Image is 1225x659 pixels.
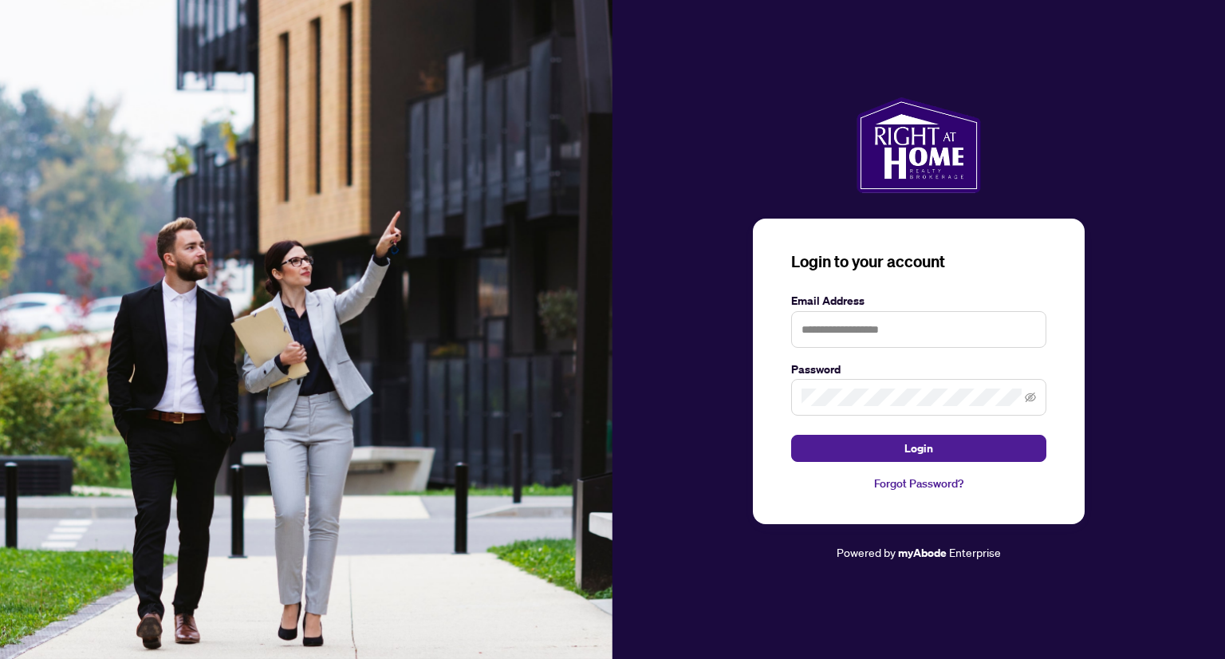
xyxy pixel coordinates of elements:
span: Enterprise [949,545,1001,559]
a: Forgot Password? [791,475,1046,492]
a: myAbode [898,544,947,562]
span: eye-invisible [1025,392,1036,403]
img: ma-logo [857,97,980,193]
span: Powered by [837,545,896,559]
label: Password [791,361,1046,378]
span: Login [904,436,933,461]
h3: Login to your account [791,251,1046,273]
label: Email Address [791,292,1046,310]
button: Login [791,435,1046,462]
